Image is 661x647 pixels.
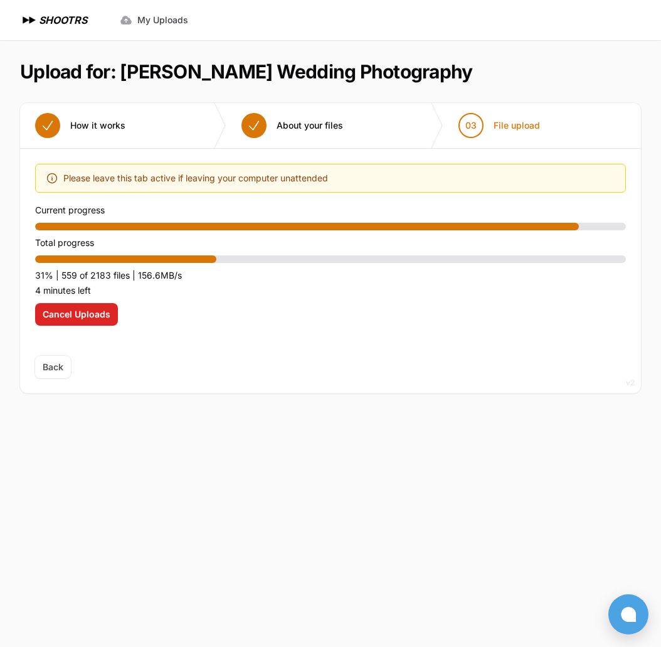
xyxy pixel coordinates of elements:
[43,308,110,321] span: Cancel Uploads
[35,283,626,298] p: 4 minutes left
[63,171,328,186] span: Please leave this tab active if leaving your computer unattended
[20,60,472,83] h1: Upload for: [PERSON_NAME] Wedding Photography
[35,203,626,218] p: Current progress
[35,235,626,250] p: Total progress
[626,375,635,390] div: v2
[465,119,477,132] span: 03
[70,119,125,132] span: How it works
[20,103,140,148] button: How it works
[226,103,358,148] button: About your files
[112,9,196,31] a: My Uploads
[20,13,87,28] a: SHOOTRS SHOOTRS
[608,594,648,634] button: Open chat window
[35,268,626,283] p: 31% | 559 of 2183 files | 156.6MB/s
[443,103,555,148] button: 03 File upload
[137,14,188,26] span: My Uploads
[39,13,87,28] h1: SHOOTRS
[277,119,343,132] span: About your files
[20,13,39,28] img: SHOOTRS
[35,303,118,326] button: Cancel Uploads
[494,119,540,132] span: File upload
